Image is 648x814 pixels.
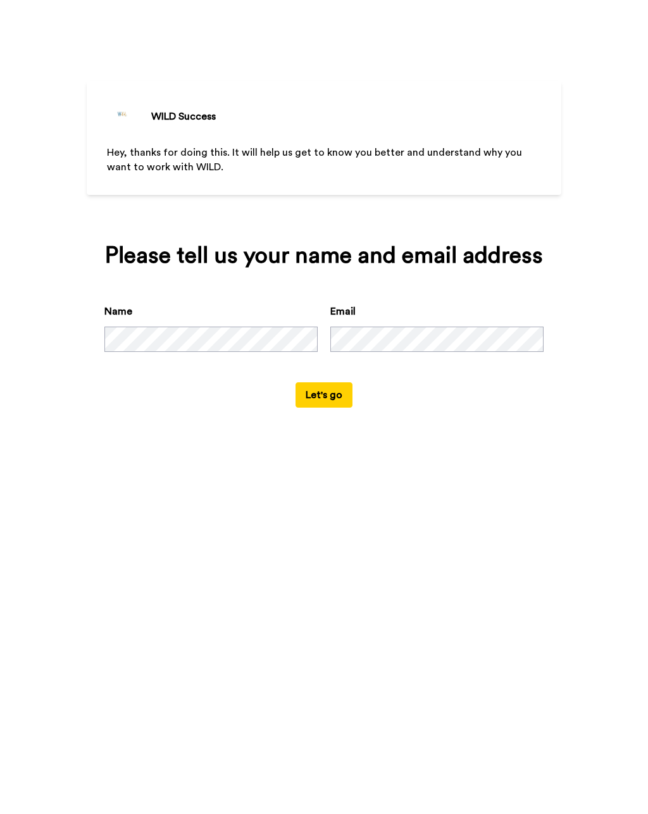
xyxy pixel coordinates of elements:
button: Let's go [296,382,352,408]
label: Email [330,304,356,319]
label: Name [104,304,132,319]
div: Please tell us your name and email address [104,243,544,268]
span: Hey, thanks for doing this. It will help us get to know you better and understand why you want to... [107,147,525,172]
div: WILD Success [151,109,216,124]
